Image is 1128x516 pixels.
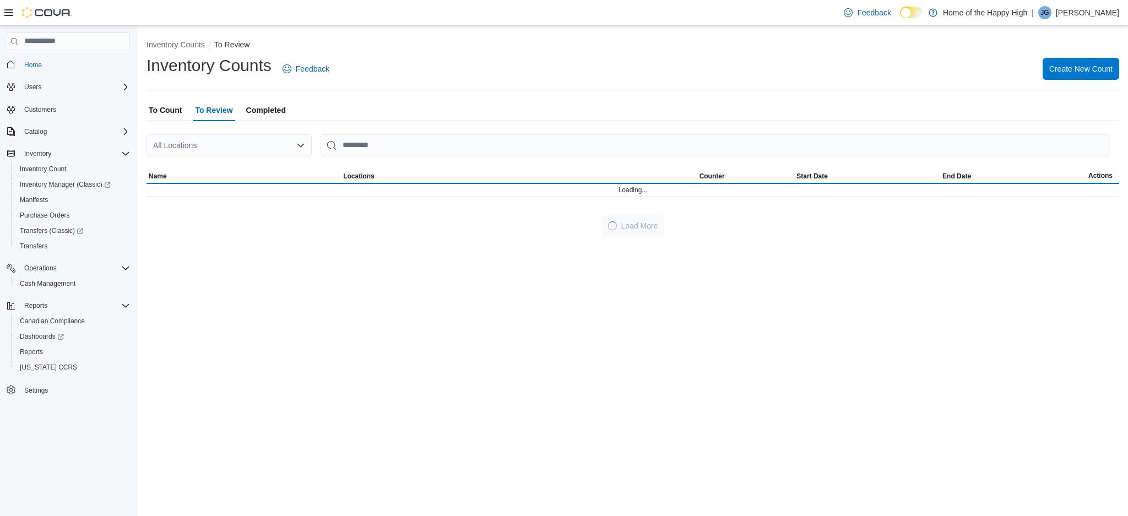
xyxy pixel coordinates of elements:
[15,240,130,253] span: Transfers
[24,127,47,136] span: Catalog
[246,99,286,121] span: Completed
[1032,6,1034,19] p: |
[11,238,134,254] button: Transfers
[20,125,130,138] span: Catalog
[24,61,42,69] span: Home
[11,313,134,329] button: Canadian Compliance
[20,147,56,160] button: Inventory
[343,172,375,181] span: Locations
[15,361,82,374] a: [US_STATE] CCRS
[20,180,111,189] span: Inventory Manager (Classic)
[20,226,83,235] span: Transfers (Classic)
[11,223,134,238] a: Transfers (Classic)
[20,317,85,325] span: Canadian Compliance
[619,186,648,194] span: Loading...
[900,7,923,18] input: Dark Mode
[857,7,891,18] span: Feedback
[2,146,134,161] button: Inventory
[11,161,134,177] button: Inventory Count
[15,361,130,374] span: Washington CCRS
[11,344,134,360] button: Reports
[296,63,329,74] span: Feedback
[15,277,130,290] span: Cash Management
[149,99,182,121] span: To Count
[940,170,1086,183] button: End Date
[24,149,51,158] span: Inventory
[20,125,51,138] button: Catalog
[2,260,134,276] button: Operations
[11,177,134,192] a: Inventory Manager (Classic)
[296,141,305,150] button: Open list of options
[24,301,47,310] span: Reports
[24,83,41,91] span: Users
[195,99,232,121] span: To Review
[15,330,130,343] span: Dashboards
[2,79,134,95] button: Users
[942,172,971,181] span: End Date
[20,242,47,251] span: Transfers
[15,314,89,328] a: Canadian Compliance
[15,178,130,191] span: Inventory Manager (Classic)
[11,276,134,291] button: Cash Management
[15,224,130,237] span: Transfers (Classic)
[2,298,134,313] button: Reports
[20,384,52,397] a: Settings
[147,40,205,49] button: Inventory Counts
[1040,6,1049,19] span: JG
[15,240,52,253] a: Transfers
[20,332,64,341] span: Dashboards
[22,7,72,18] img: Cova
[20,103,61,116] a: Customers
[794,170,940,183] button: Start Date
[7,52,130,427] nav: Complex example
[15,178,115,191] a: Inventory Manager (Classic)
[11,208,134,223] button: Purchase Orders
[15,345,130,359] span: Reports
[20,363,77,372] span: [US_STATE] CCRS
[839,2,895,24] a: Feedback
[1056,6,1119,19] p: [PERSON_NAME]
[278,58,334,80] a: Feedback
[796,172,828,181] span: Start Date
[20,347,43,356] span: Reports
[20,195,48,204] span: Manifests
[15,224,88,237] a: Transfers (Classic)
[24,264,57,273] span: Operations
[15,162,130,176] span: Inventory Count
[15,193,52,207] a: Manifests
[147,55,272,77] h1: Inventory Counts
[15,209,74,222] a: Purchase Orders
[15,314,130,328] span: Canadian Compliance
[20,211,70,220] span: Purchase Orders
[20,279,75,288] span: Cash Management
[20,262,130,275] span: Operations
[2,382,134,398] button: Settings
[15,345,47,359] a: Reports
[2,124,134,139] button: Catalog
[943,6,1027,19] p: Home of the Happy High
[20,299,130,312] span: Reports
[321,134,1110,156] input: This is a search bar. After typing your query, hit enter to filter the results lower in the page.
[1038,6,1051,19] div: James Guzzo
[15,162,71,176] a: Inventory Count
[2,101,134,117] button: Customers
[1043,58,1119,80] button: Create New Count
[20,165,67,173] span: Inventory Count
[601,215,665,237] button: LoadingLoad More
[15,277,80,290] a: Cash Management
[11,329,134,344] a: Dashboards
[11,360,134,375] button: [US_STATE] CCRS
[147,39,1119,52] nav: An example of EuiBreadcrumbs
[24,105,56,114] span: Customers
[621,220,658,231] span: Load More
[20,58,130,72] span: Home
[149,172,167,181] span: Name
[699,172,725,181] span: Counter
[15,209,130,222] span: Purchase Orders
[20,80,46,94] button: Users
[697,170,795,183] button: Counter
[606,220,619,232] span: Loading
[1088,171,1113,180] span: Actions
[20,58,46,72] a: Home
[20,299,52,312] button: Reports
